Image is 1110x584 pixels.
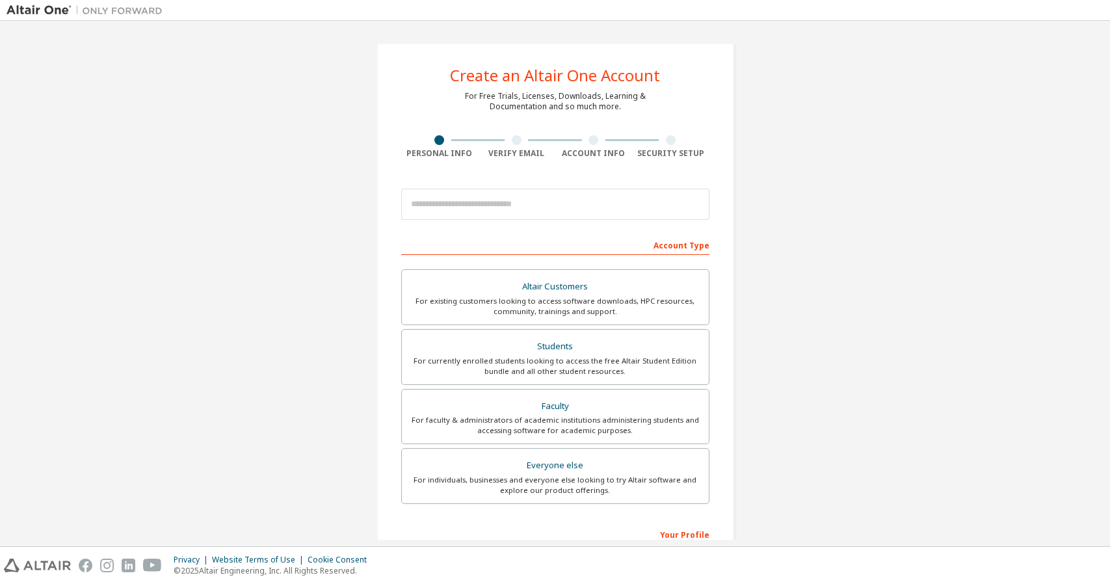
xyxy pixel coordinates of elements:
[410,457,701,475] div: Everyone else
[7,4,169,17] img: Altair One
[143,559,162,572] img: youtube.svg
[212,555,308,565] div: Website Terms of Use
[4,559,71,572] img: altair_logo.svg
[174,565,375,576] p: © 2025 Altair Engineering, Inc. All Rights Reserved.
[401,148,479,159] div: Personal Info
[632,148,709,159] div: Security Setup
[401,524,709,544] div: Your Profile
[410,475,701,496] div: For individuals, businesses and everyone else looking to try Altair software and explore our prod...
[478,148,555,159] div: Verify Email
[174,555,212,565] div: Privacy
[410,278,701,296] div: Altair Customers
[410,338,701,356] div: Students
[401,234,709,255] div: Account Type
[555,148,633,159] div: Account Info
[308,555,375,565] div: Cookie Consent
[410,397,701,416] div: Faculty
[465,91,646,112] div: For Free Trials, Licenses, Downloads, Learning & Documentation and so much more.
[122,559,135,572] img: linkedin.svg
[410,296,701,317] div: For existing customers looking to access software downloads, HPC resources, community, trainings ...
[100,559,114,572] img: instagram.svg
[410,356,701,377] div: For currently enrolled students looking to access the free Altair Student Edition bundle and all ...
[79,559,92,572] img: facebook.svg
[410,415,701,436] div: For faculty & administrators of academic institutions administering students and accessing softwa...
[450,68,660,83] div: Create an Altair One Account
